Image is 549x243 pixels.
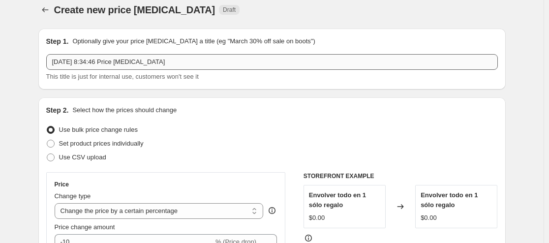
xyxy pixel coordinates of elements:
[309,213,325,223] div: $0.00
[38,3,52,17] button: Price change jobs
[72,105,177,115] p: Select how the prices should change
[309,191,366,209] span: Envolver todo en 1 sólo regalo
[46,54,498,70] input: 30% off holiday sale
[46,73,199,80] span: This title is just for internal use, customers won't see it
[304,172,498,180] h6: STOREFRONT EXAMPLE
[46,105,69,115] h2: Step 2.
[72,36,315,46] p: Optionally give your price [MEDICAL_DATA] a title (eg "March 30% off sale on boots")
[223,6,236,14] span: Draft
[54,4,215,15] span: Create new price [MEDICAL_DATA]
[55,181,69,188] h3: Price
[59,140,144,147] span: Set product prices individually
[421,191,478,209] span: Envolver todo en 1 sólo regalo
[55,223,115,231] span: Price change amount
[46,36,69,46] h2: Step 1.
[59,153,106,161] span: Use CSV upload
[59,126,138,133] span: Use bulk price change rules
[267,206,277,215] div: help
[55,192,91,200] span: Change type
[421,213,437,223] div: $0.00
